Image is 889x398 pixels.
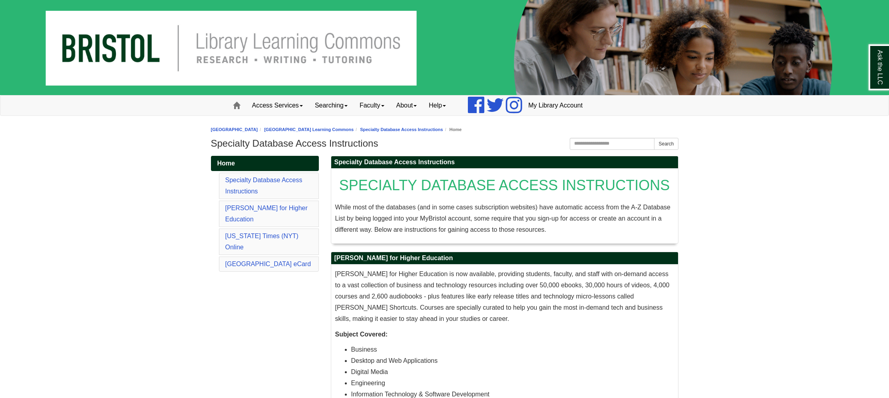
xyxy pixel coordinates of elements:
a: Home [211,156,319,171]
div: Guide Pages [211,156,319,273]
a: My Library Account [522,96,589,115]
p: While most of the databases (and in some cases subscription websites) have automatic access from ... [335,202,674,235]
li: Engineering [351,378,674,389]
a: [GEOGRAPHIC_DATA] eCard [225,261,311,267]
a: [PERSON_NAME] for Higher Education [225,205,308,223]
h2: Specialty Database Access Instructions [331,156,678,169]
li: Digital Media [351,366,674,378]
h1: Specialty Database Access Instructions [211,138,678,149]
button: Search [654,138,678,150]
h2: [PERSON_NAME] for Higher Education [331,252,678,265]
a: [US_STATE] Times (NYT) Online [225,233,298,251]
a: Help [423,96,452,115]
li: Desktop and Web Applications [351,355,674,366]
span: SPECIALTY DATABASE ACCESS INSTRUCTIONS [339,177,670,193]
a: Specialty Database Access Instructions [225,177,302,195]
li: Business [351,344,674,355]
li: Home [443,126,462,133]
a: About [390,96,423,115]
a: [GEOGRAPHIC_DATA] Learning Commons [264,127,354,132]
nav: breadcrumb [211,126,678,133]
a: Access Services [246,96,309,115]
a: [GEOGRAPHIC_DATA] [211,127,258,132]
p: [PERSON_NAME] for Higher Education is now available, providing students, faculty, and staff with ... [335,269,674,324]
a: Specialty Database Access Instructions [360,127,443,132]
span: Home [217,160,235,167]
a: Faculty [354,96,390,115]
a: Searching [309,96,354,115]
strong: Subject Covered: [335,331,388,338]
